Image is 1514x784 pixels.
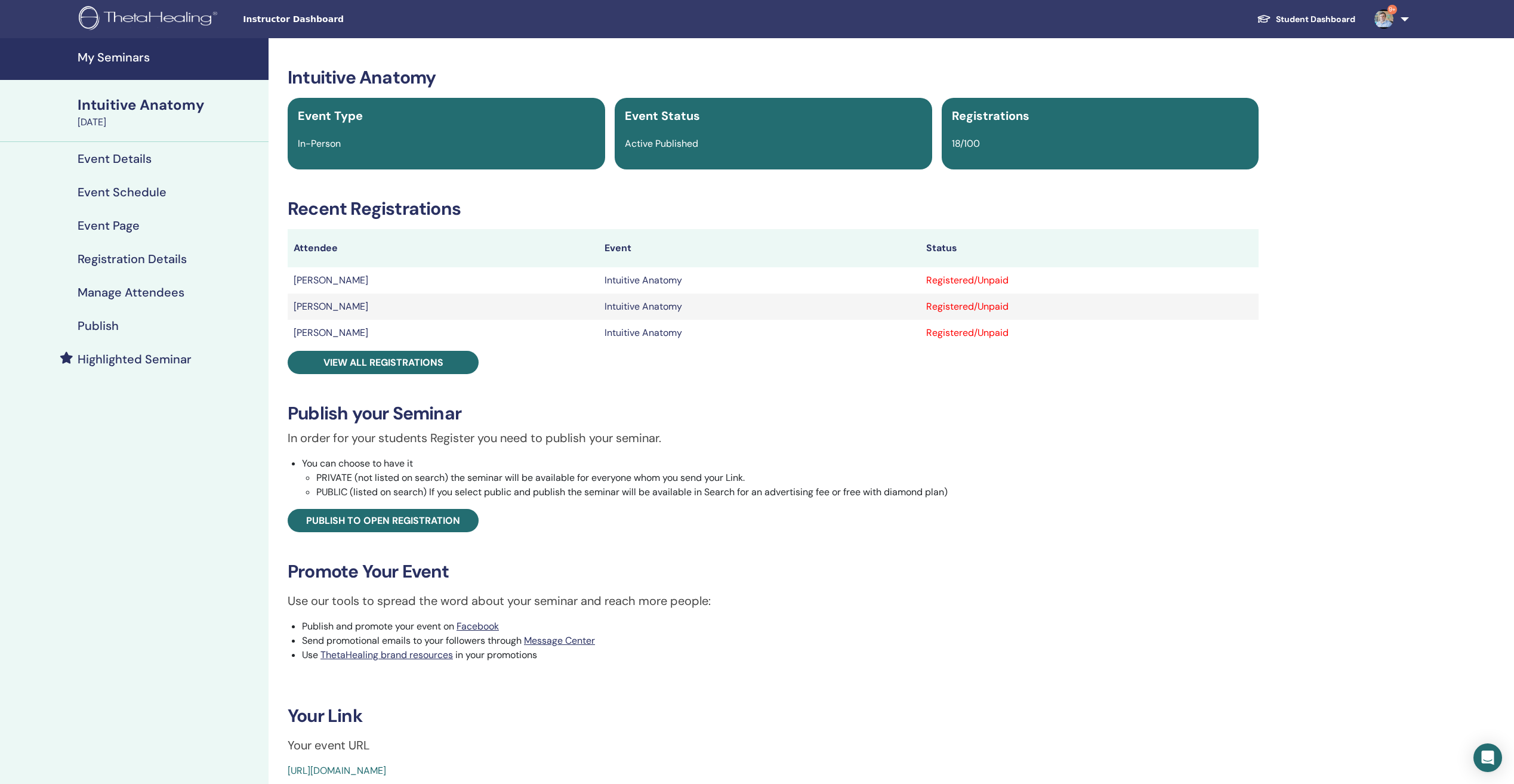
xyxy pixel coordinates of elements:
a: Student Dashboard [1247,8,1365,30]
p: In order for your students Register you need to publish your seminar. [288,429,1259,447]
img: graduation-cap-white.svg [1257,14,1271,24]
td: [PERSON_NAME] [288,320,599,346]
span: Active Published [625,137,698,150]
th: Event [599,229,920,267]
td: [PERSON_NAME] [288,294,599,320]
h4: Registration Details [78,252,187,266]
h4: Highlighted Seminar [78,352,192,366]
div: Registered/Unpaid [926,326,1253,340]
h4: My Seminars [78,50,261,64]
h3: Intuitive Anatomy [288,67,1259,88]
div: [DATE] [78,115,261,129]
span: Instructor Dashboard [243,13,422,26]
a: Message Center [524,634,595,647]
h4: Event Schedule [78,185,166,199]
span: Publish to open registration [306,514,460,527]
h3: Publish your Seminar [288,403,1259,424]
a: Facebook [457,620,499,632]
th: Attendee [288,229,599,267]
li: You can choose to have it [302,456,1259,499]
td: Intuitive Anatomy [599,320,920,346]
li: PRIVATE (not listed on search) the seminar will be available for everyone whom you send your Link. [316,471,1259,485]
span: In-Person [298,137,341,150]
span: Registrations [952,108,1029,124]
li: Send promotional emails to your followers through [302,634,1259,648]
a: Intuitive Anatomy[DATE] [70,95,269,129]
td: [PERSON_NAME] [288,267,599,294]
li: Use in your promotions [302,648,1259,662]
th: Status [920,229,1259,267]
h4: Publish [78,319,119,333]
p: Use our tools to spread the word about your seminar and reach more people: [288,592,1259,610]
span: Event Type [298,108,363,124]
span: View all registrations [323,356,443,369]
h4: Event Details [78,152,152,166]
a: Publish to open registration [288,509,479,532]
h4: Manage Attendees [78,285,184,300]
h3: Promote Your Event [288,561,1259,582]
span: 9+ [1387,5,1397,14]
div: Intuitive Anatomy [78,95,261,115]
a: ThetaHealing brand resources [320,649,453,661]
a: [URL][DOMAIN_NAME] [288,764,386,777]
a: View all registrations [288,351,479,374]
span: 18/100 [952,137,980,150]
li: Publish and promote your event on [302,619,1259,634]
img: logo.png [79,6,221,33]
h3: Recent Registrations [288,198,1259,220]
h3: Your Link [288,705,1259,727]
div: Registered/Unpaid [926,273,1253,288]
td: Intuitive Anatomy [599,294,920,320]
span: Event Status [625,108,700,124]
div: Open Intercom Messenger [1473,743,1502,772]
td: Intuitive Anatomy [599,267,920,294]
li: PUBLIC (listed on search) If you select public and publish the seminar will be available in Searc... [316,485,1259,499]
p: Your event URL [288,736,1259,754]
h4: Event Page [78,218,140,233]
div: Registered/Unpaid [926,300,1253,314]
img: default.jpg [1374,10,1393,29]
